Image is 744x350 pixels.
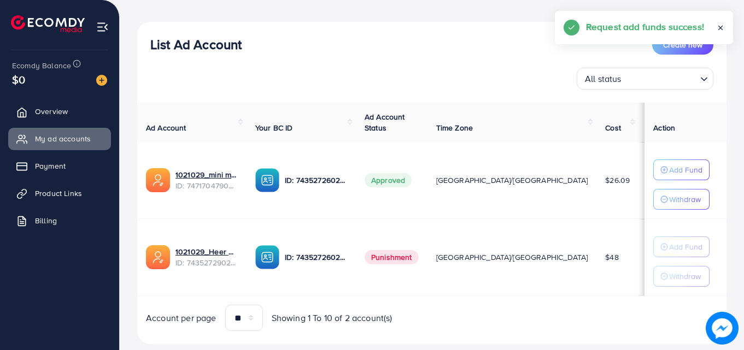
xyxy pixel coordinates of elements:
span: Billing [35,215,57,226]
span: Time Zone [436,122,473,133]
span: Showing 1 To 10 of 2 account(s) [272,312,392,324]
span: Action [653,122,675,133]
div: <span class='underline'>1021029_mini mart_1739641842912</span></br>7471704790297444353 [175,169,238,192]
p: Add Fund [669,163,702,176]
h5: Request add funds success! [586,20,704,34]
a: Product Links [8,182,111,204]
img: menu [96,21,109,33]
span: All status [583,71,624,87]
input: Search for option [625,69,696,87]
button: Create new [652,35,713,55]
p: ID: 7435272602769276944 [285,251,347,264]
span: $48 [605,252,618,263]
span: Create new [663,39,702,50]
span: Ecomdy Balance [12,60,71,71]
p: Add Fund [669,240,702,253]
a: 1021029_mini mart_1739641842912 [175,169,238,180]
button: Withdraw [653,266,710,287]
span: [GEOGRAPHIC_DATA]/[GEOGRAPHIC_DATA] [436,252,588,263]
span: ID: 7435272902376914961 [175,257,238,268]
img: ic-ba-acc.ded83a64.svg [255,168,279,192]
span: ID: 7471704790297444353 [175,180,238,191]
a: My ad accounts [8,128,111,150]
img: image [709,315,736,342]
a: 1021029_Heer Ad_1731159386163 [175,246,238,257]
span: Account per page [146,312,216,324]
img: ic-ba-acc.ded83a64.svg [255,245,279,269]
span: Overview [35,106,68,117]
a: Payment [8,155,111,177]
span: Payment [35,161,66,171]
span: [GEOGRAPHIC_DATA]/[GEOGRAPHIC_DATA] [436,175,588,186]
img: ic-ads-acc.e4c84228.svg [146,168,170,192]
p: ID: 7435272602769276944 [285,174,347,187]
h3: List Ad Account [150,37,242,52]
div: Search for option [577,68,713,90]
button: Add Fund [653,159,710,180]
a: Billing [8,210,111,232]
span: Cost [605,122,621,133]
span: Punishment [365,250,419,264]
span: Ad Account Status [365,111,405,133]
span: Ad Account [146,122,186,133]
span: Approved [365,173,412,187]
img: ic-ads-acc.e4c84228.svg [146,245,170,269]
img: image [96,75,107,86]
button: Withdraw [653,189,710,210]
img: logo [11,15,85,32]
span: Product Links [35,188,82,199]
span: My ad accounts [35,133,91,144]
span: $0 [9,70,28,90]
span: $26.09 [605,175,630,186]
button: Add Fund [653,236,710,257]
span: Your BC ID [255,122,293,133]
p: Withdraw [669,270,701,283]
a: Overview [8,100,111,122]
div: <span class='underline'>1021029_Heer Ad_1731159386163</span></br>7435272902376914961 [175,246,238,269]
p: Withdraw [669,193,701,206]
